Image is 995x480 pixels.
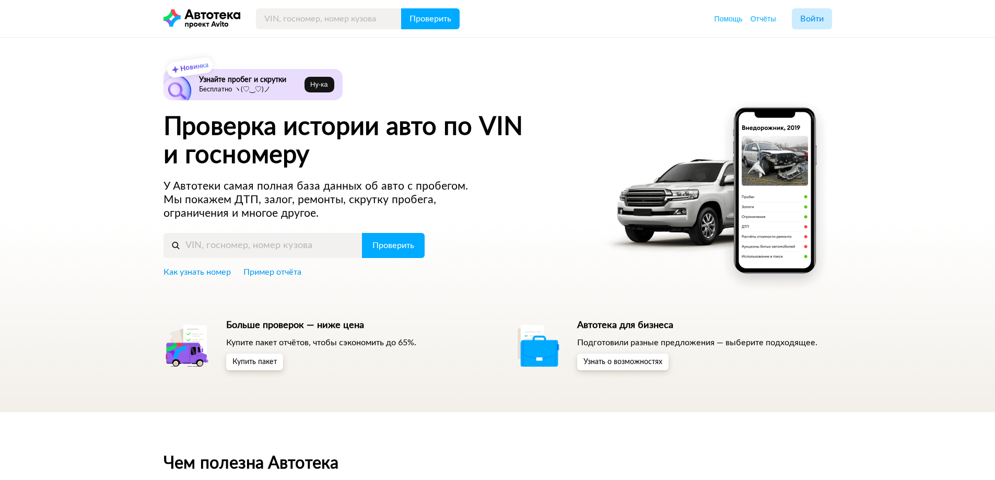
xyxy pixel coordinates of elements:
p: У Автотеки самая полная база данных об авто с пробегом. Мы покажем ДТП, залог, ремонты, скрутку п... [163,180,488,220]
h1: Проверка истории авто по VIN и госномеру [163,113,588,169]
a: Как узнать номер [163,266,231,278]
span: Помощь [715,15,743,23]
a: Пример отчёта [243,266,301,278]
h5: Больше проверок — ниже цена [226,320,416,331]
span: Войти [800,15,824,23]
span: Проверить [409,15,451,23]
strong: Новинка [180,62,208,73]
span: Проверить [372,241,414,250]
button: Проверить [362,233,425,258]
span: Отчёты [751,15,776,23]
p: Купите пакет отчётов, чтобы сэкономить до 65%. [226,337,416,348]
span: Купить пакет [232,358,277,366]
input: VIN, госномер, номер кузова [256,8,402,29]
a: Помощь [715,14,743,24]
button: Проверить [401,8,460,29]
h2: Чем полезна Автотека [163,454,832,473]
p: Подготовили разные предложения — выберите подходящее. [577,337,817,348]
button: Купить пакет [226,354,283,370]
h6: Узнайте пробег и скрутки [199,75,301,85]
p: Бесплатно ヽ(♡‿♡)ノ [199,86,301,94]
input: VIN, госномер, номер кузова [163,233,362,258]
span: Узнать о возможностях [583,358,662,366]
a: Отчёты [751,14,776,24]
span: Ну‑ка [310,80,327,89]
h5: Автотека для бизнеса [577,320,817,331]
button: Войти [792,8,832,29]
button: Узнать о возможностях [577,354,669,370]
